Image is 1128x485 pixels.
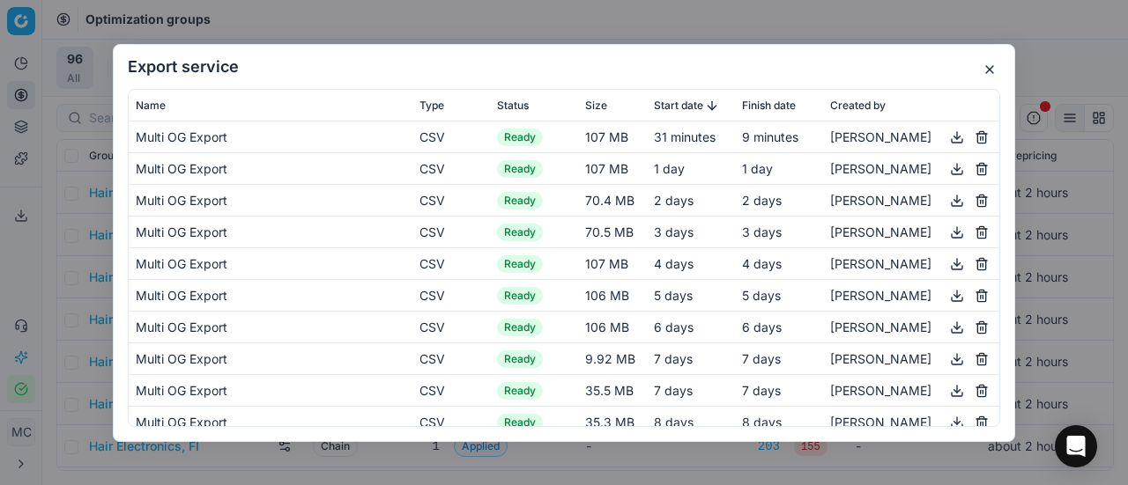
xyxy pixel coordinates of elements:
[585,128,640,145] div: 107 MB
[703,96,721,114] button: Sorted by Start date descending
[654,287,693,302] span: 5 days
[830,221,992,242] div: [PERSON_NAME]
[136,318,405,335] div: Multi OG Export
[830,126,992,147] div: [PERSON_NAME]
[136,159,405,177] div: Multi OG Export
[654,129,716,143] span: 31 minutes
[585,223,640,240] div: 70.5 MB
[742,414,782,429] span: 8 days
[128,59,1000,75] h2: Export service
[585,98,607,112] span: Size
[742,287,781,302] span: 5 days
[830,158,992,179] div: [PERSON_NAME]
[654,192,694,207] span: 2 days
[419,286,483,304] div: CSV
[585,159,640,177] div: 107 MB
[742,160,773,175] span: 1 day
[419,223,483,240] div: CSV
[419,254,483,272] div: CSV
[742,224,782,239] span: 3 days
[585,413,640,430] div: 35.3 MB
[830,411,992,432] div: [PERSON_NAME]
[654,255,694,270] span: 4 days
[497,98,529,112] span: Status
[585,286,640,304] div: 106 MB
[419,159,483,177] div: CSV
[742,192,782,207] span: 2 days
[136,98,166,112] span: Name
[136,128,405,145] div: Multi OG Export
[830,98,886,112] span: Created by
[830,316,992,337] div: [PERSON_NAME]
[654,98,703,112] span: Start date
[497,224,543,241] span: Ready
[830,379,992,400] div: [PERSON_NAME]
[136,413,405,430] div: Multi OG Export
[830,348,992,369] div: [PERSON_NAME]
[654,160,685,175] span: 1 day
[497,192,543,209] span: Ready
[742,382,781,397] span: 7 days
[585,254,640,272] div: 107 MB
[654,382,693,397] span: 7 days
[497,414,543,431] span: Ready
[497,129,543,146] span: Ready
[419,413,483,430] div: CSV
[136,286,405,304] div: Multi OG Export
[497,160,543,178] span: Ready
[585,349,640,367] div: 9.92 MB
[497,287,543,305] span: Ready
[419,98,444,112] span: Type
[742,319,782,334] span: 6 days
[419,128,483,145] div: CSV
[497,350,543,368] span: Ready
[654,224,694,239] span: 3 days
[419,381,483,399] div: CSV
[497,255,543,273] span: Ready
[742,255,782,270] span: 4 days
[830,284,992,305] div: [PERSON_NAME]
[654,319,694,334] span: 6 days
[830,189,992,210] div: [PERSON_NAME]
[654,414,694,429] span: 8 days
[136,223,405,240] div: Multi OG Export
[585,191,640,209] div: 70.4 MB
[419,318,483,335] div: CSV
[136,349,405,367] div: Multi OG Export
[585,318,640,335] div: 106 MB
[830,253,992,274] div: [PERSON_NAME]
[497,319,543,336] span: Ready
[497,382,543,400] span: Ready
[419,191,483,209] div: CSV
[419,349,483,367] div: CSV
[742,98,796,112] span: Finish date
[742,129,798,143] span: 9 minutes
[136,191,405,209] div: Multi OG Export
[742,350,781,365] span: 7 days
[654,350,693,365] span: 7 days
[585,381,640,399] div: 35.5 MB
[136,254,405,272] div: Multi OG Export
[136,381,405,399] div: Multi OG Export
